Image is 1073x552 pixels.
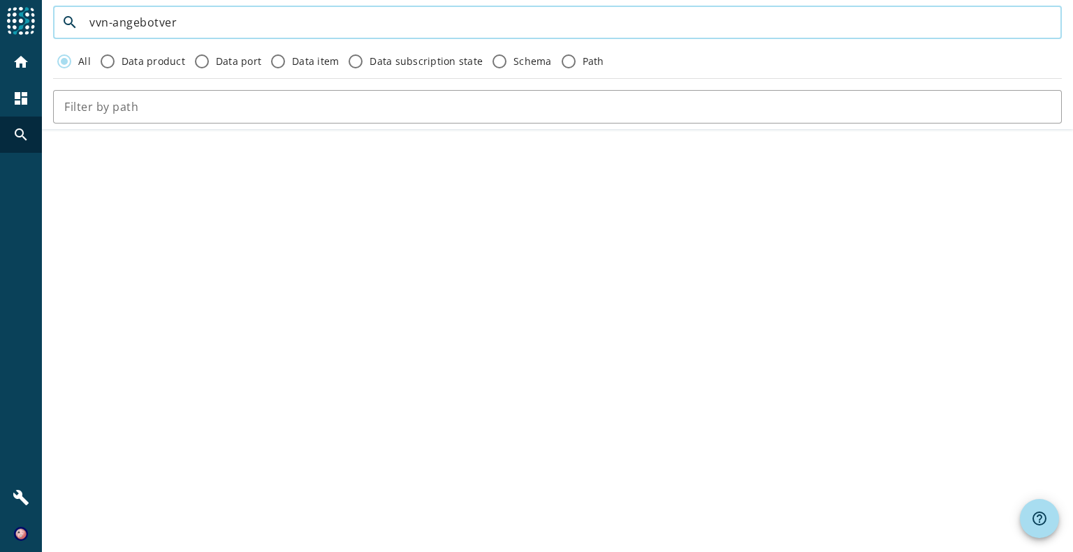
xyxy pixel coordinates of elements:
mat-icon: search [13,126,29,143]
label: Data product [119,54,185,68]
input: Filter by path [64,98,1051,115]
label: Path [580,54,604,68]
input: Search by keyword [89,14,1051,31]
label: Data item [289,54,339,68]
label: All [75,54,91,68]
mat-icon: build [13,489,29,506]
img: spoud-logo.svg [7,7,35,35]
label: Schema [511,54,552,68]
label: Data subscription state [367,54,483,68]
label: Data port [213,54,261,68]
mat-icon: dashboard [13,90,29,107]
mat-icon: help_outline [1031,510,1048,527]
img: 99dd7a51eace208554dcfbebdcb245fd [14,527,28,541]
mat-icon: home [13,54,29,70]
mat-icon: search [53,14,87,31]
